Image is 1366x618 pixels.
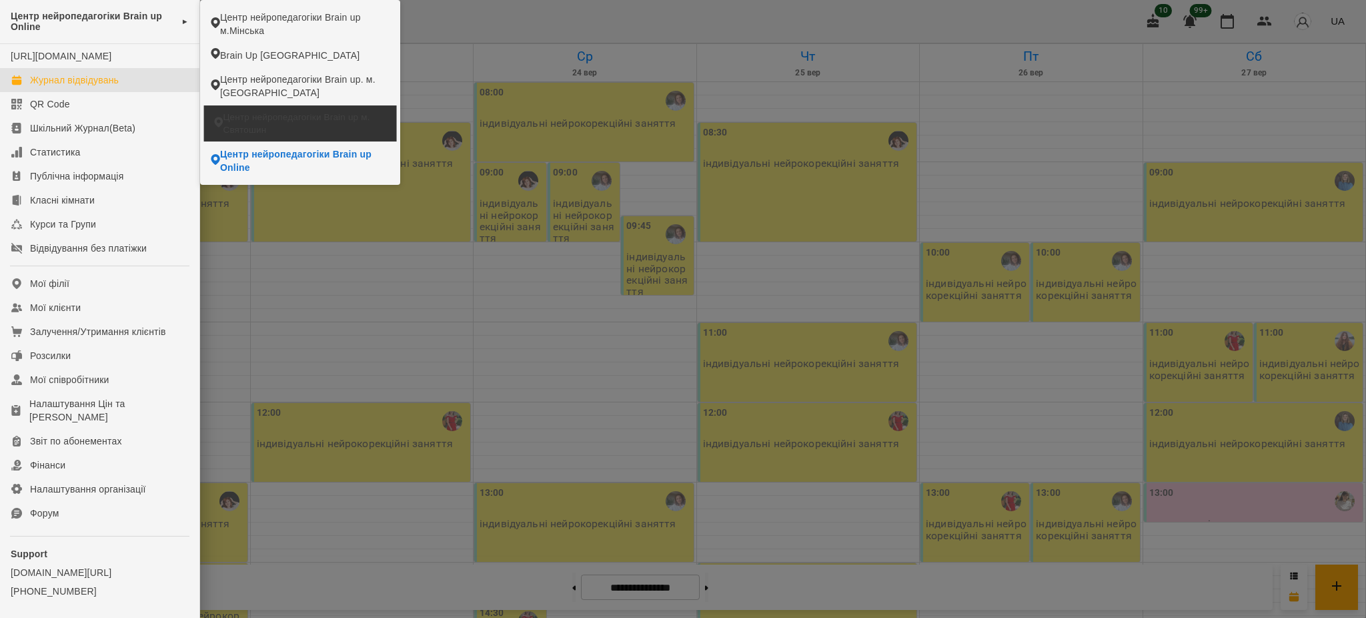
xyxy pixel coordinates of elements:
[220,49,360,62] span: Brain Up [GEOGRAPHIC_DATA]
[11,547,189,561] p: Support
[30,242,147,255] div: Відвідування без платіжки
[30,73,119,87] div: Журнал відвідувань
[30,170,123,183] div: Публічна інформація
[30,373,109,386] div: Мої співробітники
[30,458,65,472] div: Фінанси
[220,147,390,174] span: Центр нейропедагогіки Brain up Online
[30,483,146,496] div: Налаштування організації
[29,397,189,424] div: Налаштування Цін та [PERSON_NAME]
[223,111,386,137] span: Центр нейропедагогіки Brain up м. Святошин
[30,194,95,207] div: Класні кімнати
[30,121,135,135] div: Шкільний Журнал(Beta)
[30,434,122,448] div: Звіт по абонементах
[30,325,166,338] div: Залучення/Утримання клієнтів
[11,585,189,598] a: [PHONE_NUMBER]
[30,97,70,111] div: QR Code
[30,145,81,159] div: Статистика
[11,51,111,61] a: [URL][DOMAIN_NAME]
[30,507,59,520] div: Форум
[220,73,390,99] span: Центр нейропедагогіки Brain up. м. [GEOGRAPHIC_DATA]
[30,277,69,290] div: Мої філії
[11,11,175,33] span: Центр нейропедагогіки Brain up Online
[30,218,96,231] div: Курси та Групи
[30,301,81,314] div: Мої клієнти
[11,566,189,579] a: [DOMAIN_NAME][URL]
[181,16,189,27] span: ►
[220,11,390,37] span: Центр нейропедагогіки Brain up м.Мінська
[30,349,71,362] div: Розсилки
